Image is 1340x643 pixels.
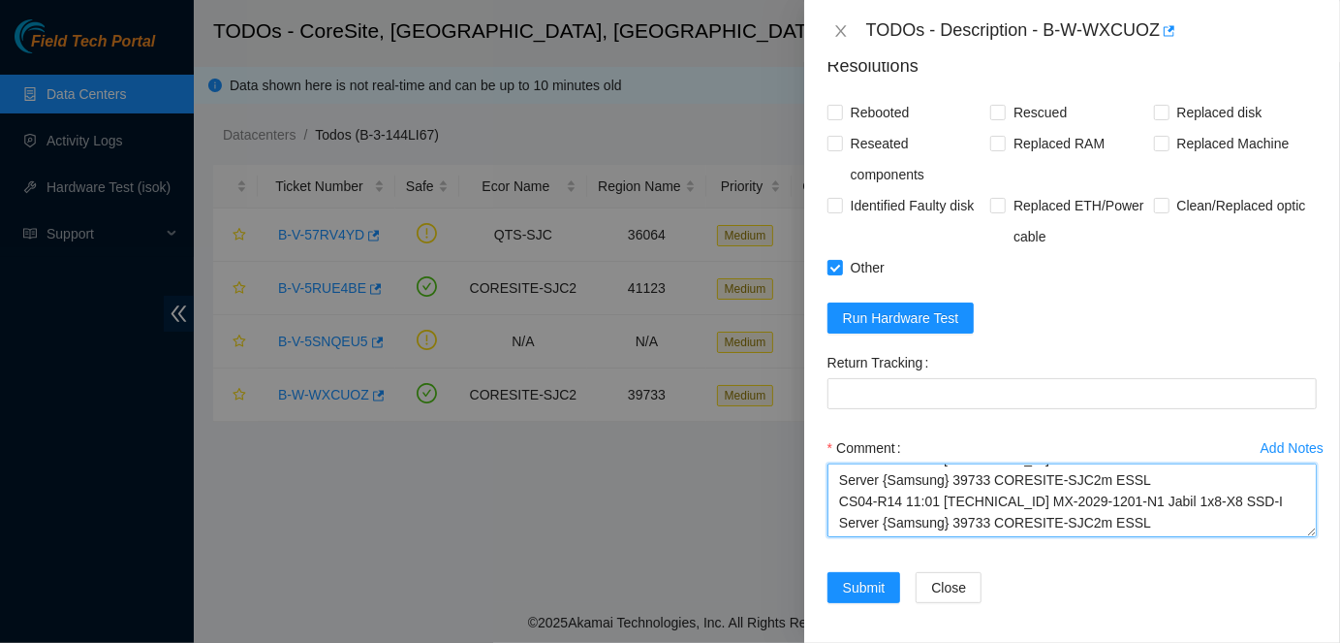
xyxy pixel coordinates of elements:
span: Reseated components [843,128,990,190]
label: Comment [827,433,909,464]
span: Replaced RAM [1006,128,1112,159]
span: Clean/Replaced optic [1169,190,1314,221]
span: Replaced Machine [1169,128,1297,159]
span: Run Hardware Test [843,307,959,329]
span: Rebooted [843,97,918,128]
span: Other [843,252,892,283]
span: Submit [843,577,886,598]
label: Return Tracking [827,347,937,378]
textarea: Comment [827,464,1317,537]
span: Replaced disk [1169,97,1270,128]
button: Close [916,572,982,603]
span: Close [931,577,966,598]
div: TODOs - Description - B-W-WXCUOZ [866,16,1317,47]
input: Return Tracking [827,378,1317,409]
span: Replaced ETH/Power cable [1006,190,1153,252]
button: Close [827,22,855,41]
div: Add Notes [1261,441,1324,455]
button: Run Hardware Test [827,303,975,334]
span: Identified Faulty disk [843,190,982,221]
span: Rescued [1006,97,1075,128]
button: Submit [827,572,901,603]
span: close [833,23,849,39]
button: Add Notes [1260,433,1324,464]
